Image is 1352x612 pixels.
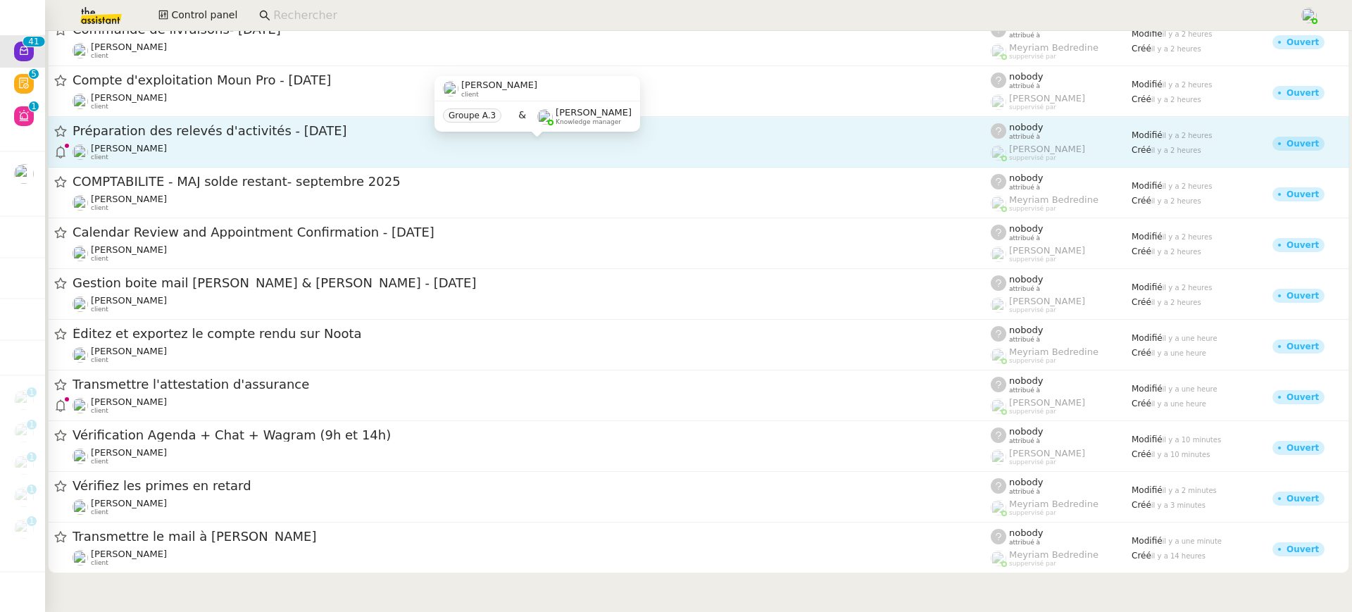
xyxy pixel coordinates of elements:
[1287,241,1319,249] div: Ouvert
[91,244,167,255] span: [PERSON_NAME]
[14,164,34,184] img: users%2FZAFXFIaOftf5WR54ZWPI2chrP4e2%2Favatar%2F37d67975-0ae7-4b49-8879-2c14f609ece3
[1009,437,1040,445] span: attribué à
[273,6,1285,25] input: Rechercher
[1287,393,1319,401] div: Ouvert
[1009,93,1085,104] span: [PERSON_NAME]
[91,92,167,103] span: [PERSON_NAME]
[443,81,458,96] img: users%2Fx9OnqzEMlAUNG38rkK8jkyzjKjJ3%2Favatar%2F1516609952611.jpeg
[91,396,167,407] span: [PERSON_NAME]
[1009,184,1040,192] span: attribué à
[1151,248,1201,256] span: il y a 2 heures
[991,144,1132,162] app-user-label: suppervisé par
[991,426,1132,444] app-user-label: attribué à
[1163,132,1213,139] span: il y a 2 heures
[991,274,1132,292] app-user-label: attribué à
[1132,196,1151,206] span: Créé
[1163,81,1213,89] span: il y a 2 heures
[1132,29,1163,39] span: Modifié
[1009,144,1085,154] span: [PERSON_NAME]
[1009,122,1043,132] span: nobody
[1151,45,1201,53] span: il y a 2 heures
[1132,449,1151,459] span: Créé
[1163,30,1213,38] span: il y a 2 heures
[991,196,1006,211] img: users%2FaellJyylmXSg4jqeVbanehhyYJm1%2Favatar%2Fprofile-pic%20(4).png
[73,296,88,312] img: users%2FoOAfvbuArpdbnMcWMpAFWnfObdI3%2Favatar%2F8c2f5da6-de65-4e06-b9c2-86d64bdc2f41
[91,549,167,559] span: [PERSON_NAME]
[1287,342,1319,351] div: Ouvert
[73,43,88,58] img: users%2FSOpzwpywf0ff3GVMrjy6wZgYrbV2%2Favatar%2F1615313811401.jpeg
[1132,130,1163,140] span: Modifié
[73,447,991,466] app-user-detailed-label: client
[73,498,991,516] app-user-detailed-label: client
[27,485,37,494] nz-badge-sup: 1
[91,498,167,508] span: [PERSON_NAME]
[27,452,37,462] nz-badge-sup: 1
[29,69,39,79] nz-badge-sup: 5
[91,255,108,263] span: client
[91,458,108,466] span: client
[1163,284,1213,292] span: il y a 2 heures
[29,452,35,465] p: 1
[1009,397,1085,408] span: [PERSON_NAME]
[1132,399,1151,408] span: Créé
[1009,426,1043,437] span: nobody
[1009,448,1085,458] span: [PERSON_NAME]
[1301,8,1317,23] img: users%2FyQfMwtYgTqhRP2YHWHmG2s2LYaD3%2Favatar%2Fprofile-pic.png
[1132,44,1151,54] span: Créé
[1163,182,1213,190] span: il y a 2 heures
[28,37,34,49] p: 4
[23,37,44,46] nz-badge-sup: 41
[991,297,1006,313] img: users%2FoFdbodQ3TgNoWt9kP3GXAs5oaCq1%2Favatar%2Fprofile-pic.png
[991,375,1132,394] app-user-label: attribué à
[14,423,34,442] img: users%2FABbKNE6cqURruDjcsiPjnOKQJp72%2Favatar%2F553dd27b-fe40-476d-bebb-74bc1599d59c
[1132,246,1151,256] span: Créé
[537,109,553,125] img: users%2FyQfMwtYgTqhRP2YHWHmG2s2LYaD3%2Favatar%2Fprofile-pic.png
[1132,536,1163,546] span: Modifié
[73,398,88,413] img: users%2FQNmrJKjvCnhZ9wRJPnUNc9lj8eE3%2Favatar%2F5ca36b56-0364-45de-a850-26ae83da85f1
[1009,82,1040,90] span: attribué à
[1132,94,1151,104] span: Créé
[73,549,991,567] app-user-detailed-label: client
[1009,154,1056,162] span: suppervisé par
[91,52,108,60] span: client
[1132,435,1163,444] span: Modifié
[1163,385,1218,393] span: il y a une heure
[1151,299,1201,306] span: il y a 2 heures
[1132,348,1151,358] span: Créé
[29,485,35,497] p: 1
[1287,190,1319,199] div: Ouvert
[991,527,1132,546] app-user-label: attribué à
[1009,458,1056,466] span: suppervisé par
[91,356,108,364] span: client
[73,550,88,566] img: users%2FHIWaaSoTa5U8ssS5t403NQMyZZE3%2Favatar%2Fa4be050e-05fa-4f28-bbe7-e7e8e4788720
[991,346,1132,365] app-user-label: suppervisé par
[1163,335,1218,342] span: il y a une heure
[1132,80,1163,89] span: Modifié
[91,346,167,356] span: [PERSON_NAME]
[91,306,108,313] span: client
[14,455,34,475] img: users%2F8F3ae0CdRNRxLT9M8DTLuFZT1wq1%2Favatar%2F8d3ba6ea-8103-41c2-84d4-2a4cca0cf040
[91,154,108,161] span: client
[991,549,1132,568] app-user-label: suppervisé par
[29,516,35,529] p: 1
[73,499,88,515] img: users%2FNmPW3RcGagVdwlUj0SIRjiM8zA23%2Favatar%2Fb3e8f68e-88d8-429d-a2bd-00fb6f2d12db
[1151,349,1206,357] span: il y a une heure
[991,122,1132,140] app-user-label: attribué à
[31,69,37,82] p: 5
[91,143,167,154] span: [PERSON_NAME]
[1287,38,1319,46] div: Ouvert
[1151,197,1201,205] span: il y a 2 heures
[1009,509,1056,517] span: suppervisé par
[991,551,1006,566] img: users%2FaellJyylmXSg4jqeVbanehhyYJm1%2Favatar%2Fprofile-pic%20(4).png
[27,516,37,526] nz-badge-sup: 1
[991,94,1006,110] img: users%2FoFdbodQ3TgNoWt9kP3GXAs5oaCq1%2Favatar%2Fprofile-pic.png
[91,103,108,111] span: client
[1132,384,1163,394] span: Modifié
[991,477,1132,495] app-user-label: attribué à
[73,378,991,391] span: Transmettre l'attestation d'assurance
[73,74,991,87] span: Compte d'exploitation Moun Pro - [DATE]
[1009,539,1040,547] span: attribué à
[991,449,1006,465] img: users%2FoFdbodQ3TgNoWt9kP3GXAs5oaCq1%2Favatar%2Fprofile-pic.png
[991,499,1132,517] app-user-label: suppervisé par
[73,175,991,188] span: COMPTABILITE - MAJ solde restant- septembre 2025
